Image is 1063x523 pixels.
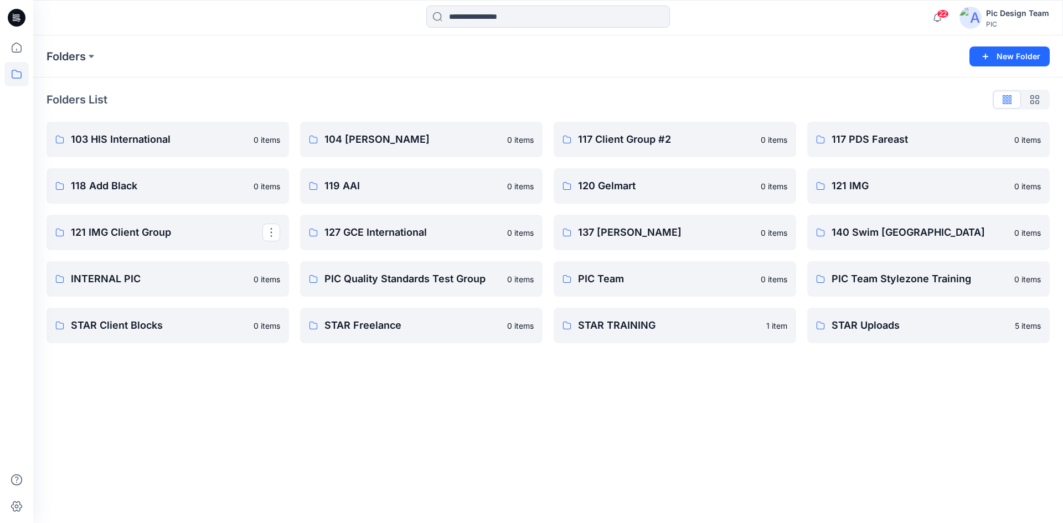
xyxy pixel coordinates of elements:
[1014,134,1041,146] p: 0 items
[47,91,107,108] p: Folders List
[507,134,534,146] p: 0 items
[578,318,760,333] p: STAR TRAINING
[969,46,1050,66] button: New Folder
[47,49,86,64] a: Folders
[986,7,1049,20] div: Pic Design Team
[254,273,280,285] p: 0 items
[937,9,949,18] span: 22
[807,261,1050,297] a: PIC Team Stylezone Training0 items
[832,225,1008,240] p: 140 Swim [GEOGRAPHIC_DATA]
[47,168,289,204] a: 118 Add Black0 items
[507,180,534,192] p: 0 items
[254,180,280,192] p: 0 items
[300,261,543,297] a: PIC Quality Standards Test Group0 items
[254,134,280,146] p: 0 items
[71,225,262,240] p: 121 IMG Client Group
[300,215,543,250] a: 127 GCE International0 items
[578,132,754,147] p: 117 Client Group #2
[986,20,1049,28] div: PIC
[300,122,543,157] a: 104 [PERSON_NAME]0 items
[47,308,289,343] a: STAR Client Blocks0 items
[554,261,796,297] a: PIC Team0 items
[832,271,1008,287] p: PIC Team Stylezone Training
[554,215,796,250] a: 137 [PERSON_NAME]0 items
[554,122,796,157] a: 117 Client Group #20 items
[507,227,534,239] p: 0 items
[832,318,1008,333] p: STAR Uploads
[807,308,1050,343] a: STAR Uploads5 items
[47,122,289,157] a: 103 HIS International0 items
[71,178,247,194] p: 118 Add Black
[324,132,500,147] p: 104 [PERSON_NAME]
[47,215,289,250] a: 121 IMG Client Group
[959,7,982,29] img: avatar
[761,180,787,192] p: 0 items
[71,132,247,147] p: 103 HIS International
[300,308,543,343] a: STAR Freelance0 items
[324,178,500,194] p: 119 AAI
[1015,320,1041,332] p: 5 items
[554,168,796,204] a: 120 Gelmart0 items
[832,132,1008,147] p: 117 PDS Fareast
[1014,273,1041,285] p: 0 items
[254,320,280,332] p: 0 items
[1014,180,1041,192] p: 0 items
[1014,227,1041,239] p: 0 items
[507,320,534,332] p: 0 items
[578,225,754,240] p: 137 [PERSON_NAME]
[832,178,1008,194] p: 121 IMG
[507,273,534,285] p: 0 items
[761,134,787,146] p: 0 items
[554,308,796,343] a: STAR TRAINING1 item
[761,273,787,285] p: 0 items
[324,318,500,333] p: STAR Freelance
[761,227,787,239] p: 0 items
[807,215,1050,250] a: 140 Swim [GEOGRAPHIC_DATA]0 items
[324,225,500,240] p: 127 GCE International
[807,122,1050,157] a: 117 PDS Fareast0 items
[47,261,289,297] a: INTERNAL PIC0 items
[71,318,247,333] p: STAR Client Blocks
[324,271,500,287] p: PIC Quality Standards Test Group
[300,168,543,204] a: 119 AAI0 items
[807,168,1050,204] a: 121 IMG0 items
[766,320,787,332] p: 1 item
[71,271,247,287] p: INTERNAL PIC
[578,271,754,287] p: PIC Team
[578,178,754,194] p: 120 Gelmart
